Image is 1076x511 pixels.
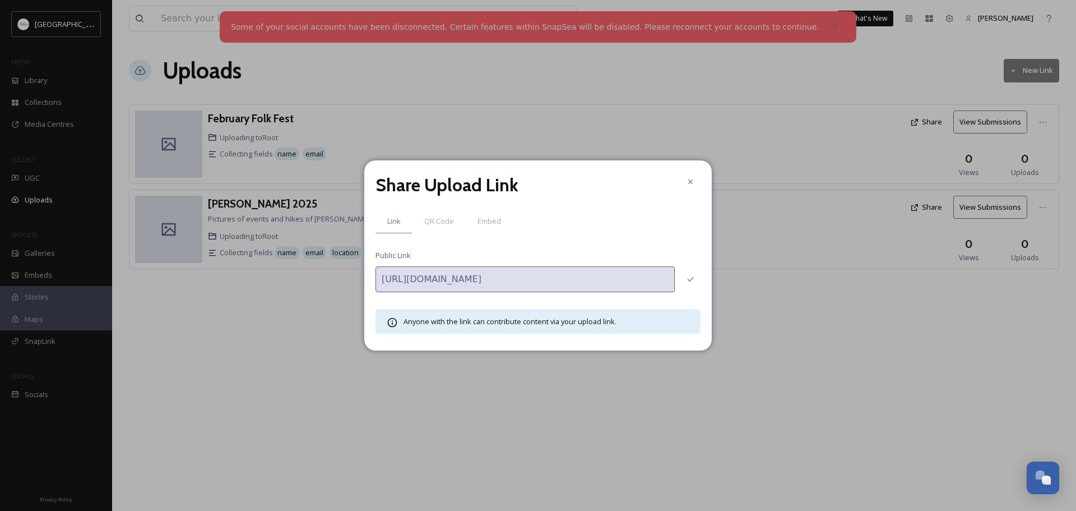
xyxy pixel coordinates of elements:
[375,250,411,261] span: Public Link
[403,316,616,326] span: Anyone with the link can contribute content via your upload link.
[1027,462,1059,494] button: Open Chat
[477,216,501,227] span: Embed
[375,172,518,199] h2: Share Upload Link
[387,216,401,227] span: Link
[424,216,454,227] span: QR Code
